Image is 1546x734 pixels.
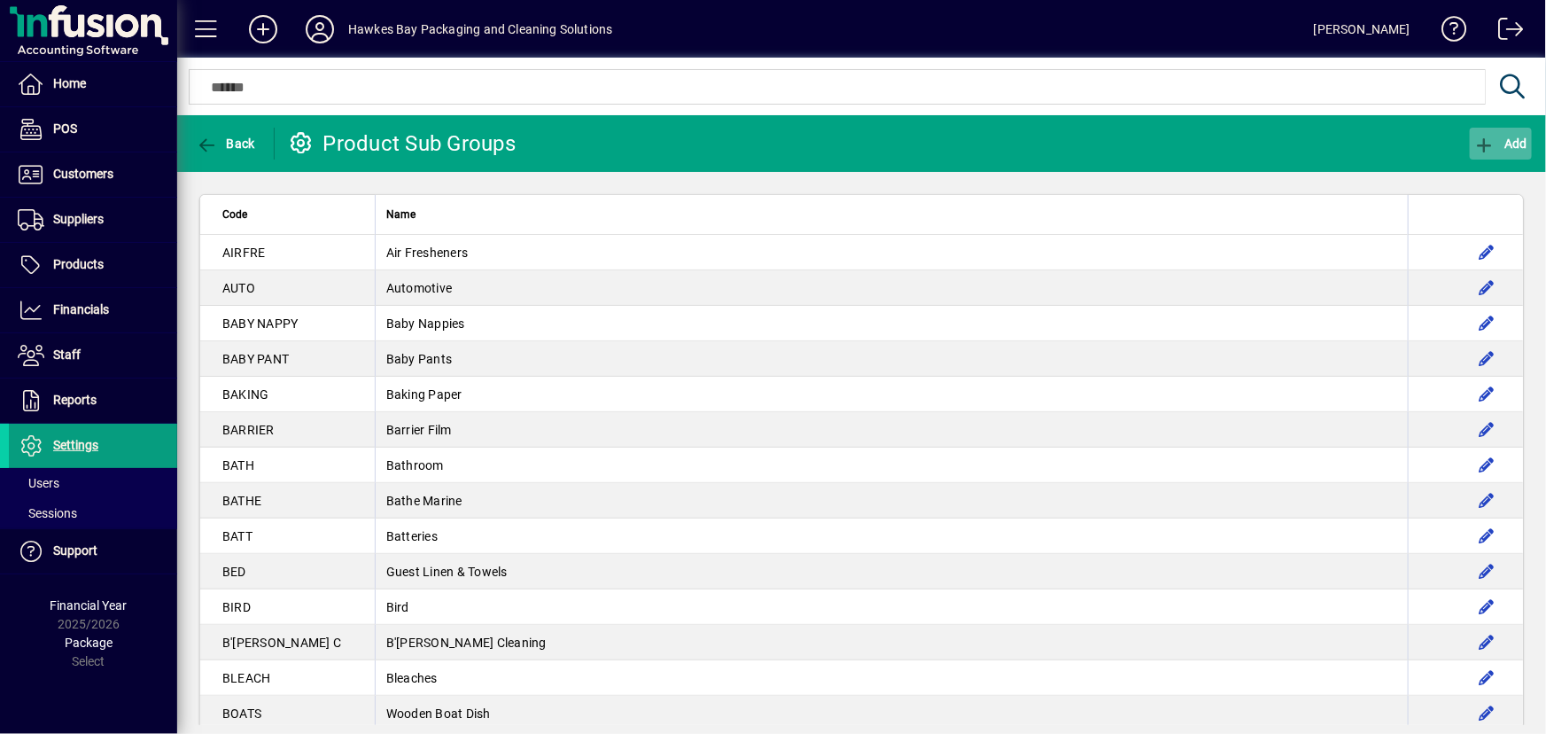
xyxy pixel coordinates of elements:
span: Suppliers [53,212,104,226]
button: Edit [1472,699,1501,728]
td: AIRFRE [200,235,375,270]
button: Edit [1472,487,1501,515]
button: Add [235,13,291,45]
td: Bathe Marine [375,483,1408,519]
button: Edit [1472,664,1501,692]
button: Edit [1472,629,1501,657]
button: Edit [1472,238,1501,267]
span: Staff [53,347,81,362]
td: Wooden Boat Dish [375,696,1408,731]
button: Edit [1472,416,1501,444]
button: Edit [1472,274,1501,302]
button: Edit [1472,309,1501,338]
td: Baby Nappies [375,306,1408,341]
a: Suppliers [9,198,177,242]
a: Reports [9,379,177,423]
td: BATH [200,448,375,483]
span: Package [65,636,113,650]
button: Profile [291,13,348,45]
a: Sessions [9,498,177,528]
div: [PERSON_NAME] [1314,15,1410,43]
td: Automotive [375,270,1408,306]
a: Support [9,529,177,574]
button: Edit [1472,345,1501,373]
td: B'[PERSON_NAME] C [200,625,375,660]
div: Hawkes Bay Packaging and Cleaning Solutions [348,15,613,43]
td: BABY PANT [200,341,375,377]
app-page-header-button: Back [177,128,275,160]
button: Back [191,128,260,160]
a: Home [9,62,177,106]
button: Add [1470,128,1532,160]
span: Sessions [18,506,77,520]
td: B'[PERSON_NAME] Cleaning [375,625,1408,660]
td: BED [200,554,375,590]
td: AUTO [200,270,375,306]
a: Users [9,468,177,498]
span: Financials [53,302,109,316]
span: POS [53,121,77,136]
button: Edit [1472,593,1501,621]
span: Settings [53,438,98,452]
span: Reports [53,393,97,407]
button: Edit [1472,451,1501,480]
button: Edit [1472,558,1501,586]
a: POS [9,107,177,152]
td: Bleaches [375,660,1408,696]
span: Financial Year [50,598,128,613]
td: BABY NAPPY [200,306,375,341]
td: Barrier Film [375,412,1408,448]
span: Products [53,257,104,271]
span: Customers [53,167,113,181]
td: Baking Paper [375,377,1408,412]
td: BIRD [200,590,375,625]
td: Bird [375,590,1408,625]
button: Edit [1472,522,1501,550]
span: Home [53,76,86,90]
a: Products [9,243,177,287]
td: BATT [200,519,375,554]
td: BOATS [200,696,375,731]
td: Baby Pants [375,341,1408,377]
td: Bathroom [375,448,1408,483]
span: Back [196,137,255,151]
span: Name [386,205,416,224]
a: Logout [1485,4,1524,61]
a: Customers [9,152,177,197]
span: Add [1474,137,1527,151]
a: Financials [9,288,177,332]
td: Batteries [375,519,1408,554]
td: BARRIER [200,412,375,448]
a: Knowledge Base [1428,4,1467,61]
div: Product Sub Groups [288,129,517,158]
a: Staff [9,333,177,378]
span: Code [222,205,247,224]
td: BLEACH [200,660,375,696]
span: Users [18,476,59,490]
td: Air Fresheners [375,235,1408,270]
span: Support [53,543,97,558]
button: Edit [1472,380,1501,409]
td: BAKING [200,377,375,412]
td: BATHE [200,483,375,519]
td: Guest Linen & Towels [375,554,1408,590]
